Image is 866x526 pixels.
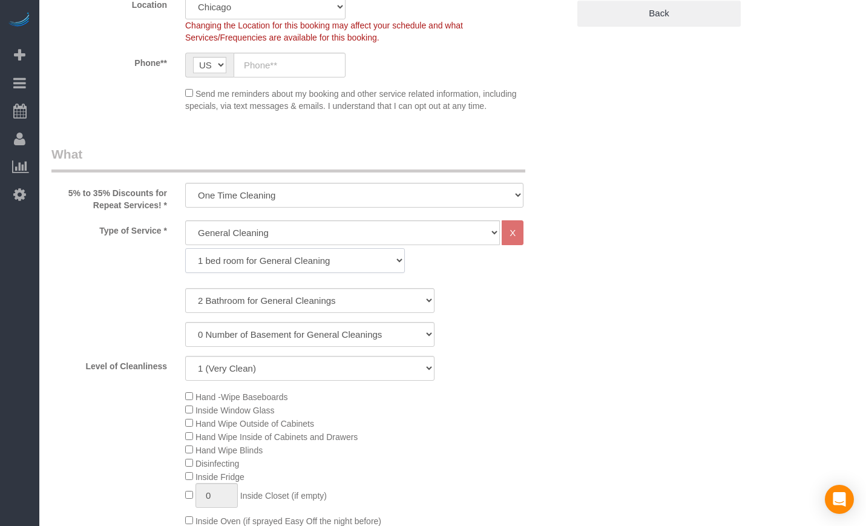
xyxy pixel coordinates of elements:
span: Hand Wipe Outside of Cabinets [195,419,314,429]
label: Level of Cleanliness [42,356,176,372]
span: Hand -Wipe Baseboards [195,392,288,402]
span: Inside Closet (if empty) [240,491,327,501]
span: Inside Fridge [195,472,244,482]
label: Type of Service * [42,220,176,237]
label: 5% to 35% Discounts for Repeat Services! * [42,183,176,211]
span: Inside Oven (if sprayed Easy Off the night before) [195,516,381,526]
img: Automaid Logo [7,12,31,29]
a: Back [577,1,741,26]
span: Changing the Location for this booking may affect your schedule and what Services/Frequencies are... [185,21,463,42]
span: Hand Wipe Blinds [195,445,263,455]
span: Hand Wipe Inside of Cabinets and Drawers [195,432,358,442]
div: Open Intercom Messenger [825,485,854,514]
span: Send me reminders about my booking and other service related information, including specials, via... [185,89,517,111]
legend: What [51,145,525,173]
span: Disinfecting [195,459,239,468]
span: Inside Window Glass [195,406,275,415]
